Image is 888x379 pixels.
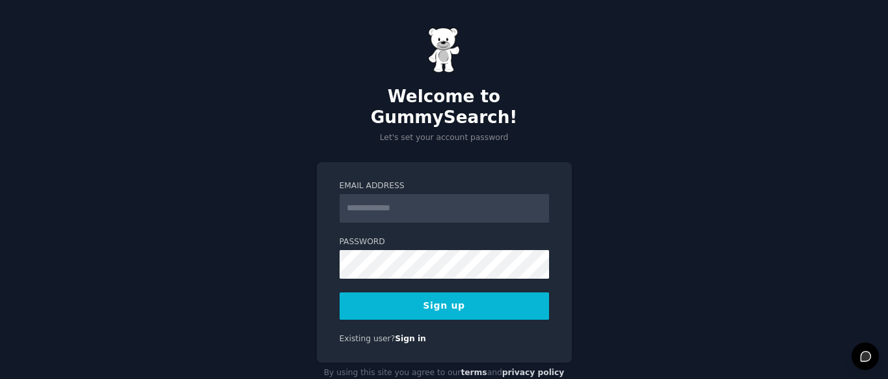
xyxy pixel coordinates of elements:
[502,368,565,377] a: privacy policy
[317,132,572,144] p: Let's set your account password
[340,180,549,192] label: Email Address
[395,334,426,343] a: Sign in
[428,27,461,73] img: Gummy Bear
[340,334,396,343] span: Existing user?
[340,292,549,320] button: Sign up
[461,368,487,377] a: terms
[340,236,549,248] label: Password
[317,87,572,128] h2: Welcome to GummySearch!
